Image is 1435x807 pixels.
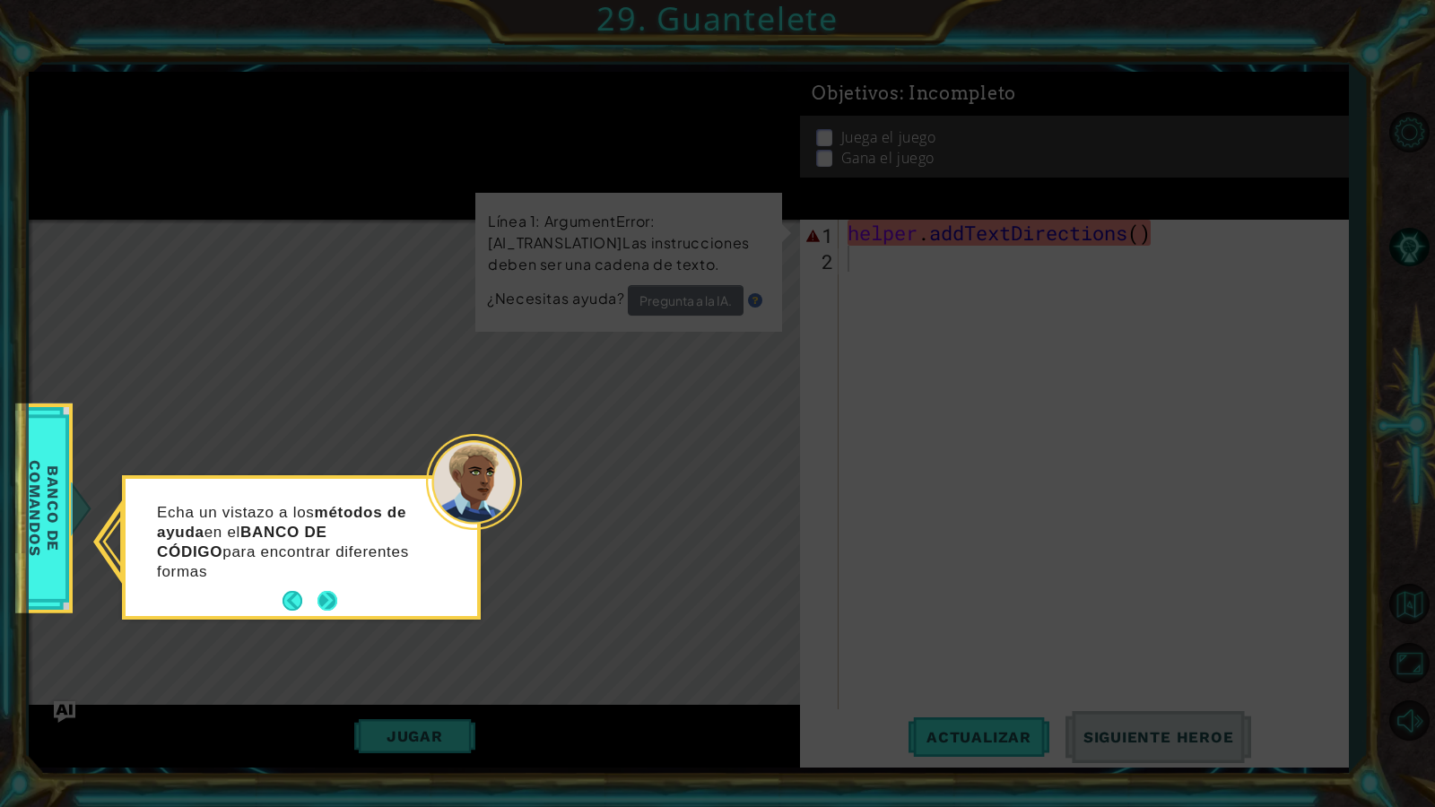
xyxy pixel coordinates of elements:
[317,591,338,612] button: Next
[283,591,317,611] button: Back
[157,503,425,582] p: Echa un vistazo a los en el para encontrar diferentes formas
[21,419,67,598] span: Banco de comandos
[157,524,326,560] strong: BANCO DE CÓDIGO
[157,504,406,541] strong: métodos de ayuda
